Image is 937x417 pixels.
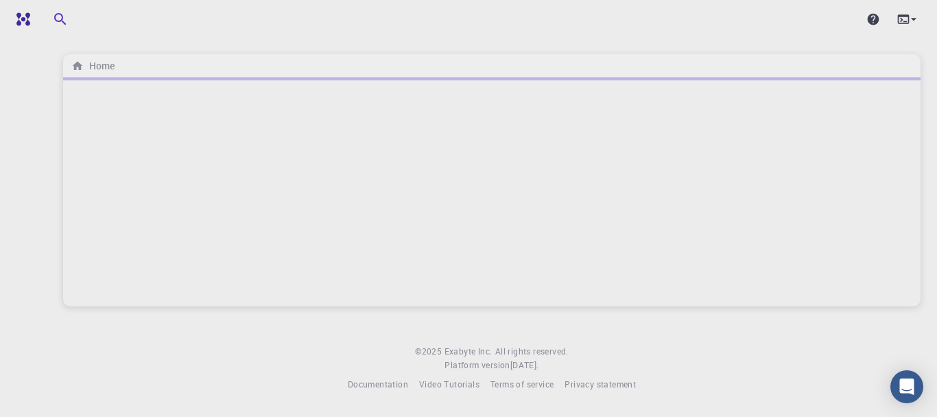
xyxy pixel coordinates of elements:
span: Exabyte Inc. [444,346,493,357]
span: [DATE] . [510,359,539,370]
span: © 2025 [415,345,444,359]
a: Documentation [348,378,408,392]
div: Open Intercom Messenger [890,370,923,403]
a: Privacy statement [565,378,636,392]
span: All rights reserved. [495,345,569,359]
span: Privacy statement [565,379,636,390]
a: [DATE]. [510,359,539,372]
span: Platform version [444,359,510,372]
a: Terms of service [490,378,554,392]
nav: breadcrumb [69,58,117,74]
span: Documentation [348,379,408,390]
a: Video Tutorials [419,378,479,392]
a: Exabyte Inc. [444,345,493,359]
img: logo [11,12,30,26]
h6: Home [84,58,115,74]
span: Video Tutorials [419,379,479,390]
span: Terms of service [490,379,554,390]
